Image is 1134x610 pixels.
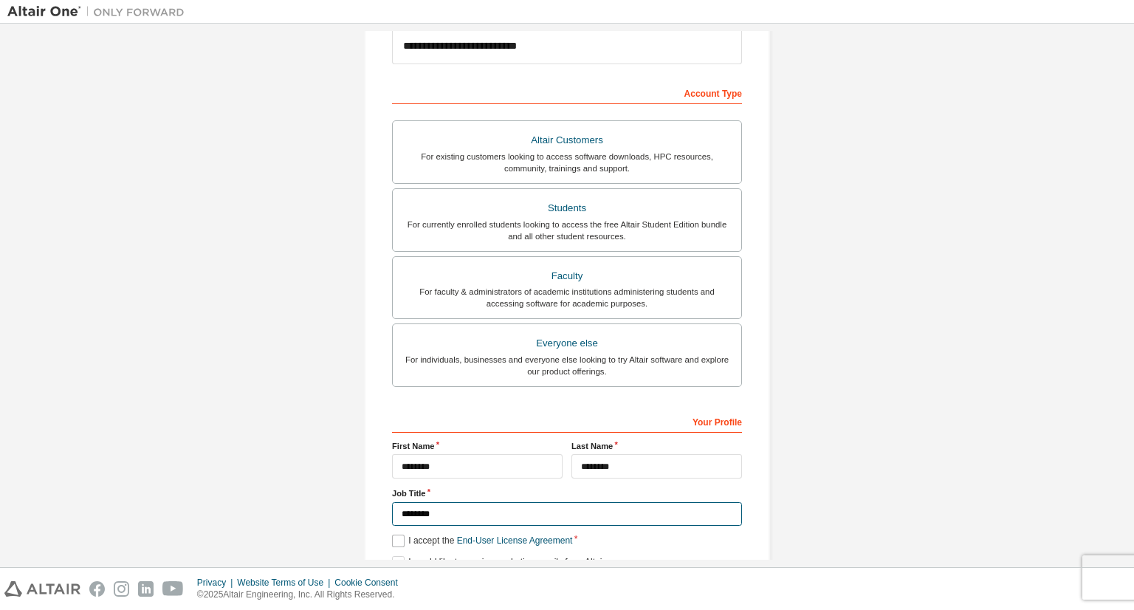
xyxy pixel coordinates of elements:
[138,581,154,597] img: linkedin.svg
[7,4,192,19] img: Altair One
[237,577,334,589] div: Website Terms of Use
[402,354,732,377] div: For individuals, businesses and everyone else looking to try Altair software and explore our prod...
[114,581,129,597] img: instagram.svg
[392,487,742,499] label: Job Title
[402,286,732,309] div: For faculty & administrators of academic institutions administering students and accessing softwa...
[4,581,80,597] img: altair_logo.svg
[392,535,572,547] label: I accept the
[392,440,563,452] label: First Name
[392,80,742,104] div: Account Type
[162,581,184,597] img: youtube.svg
[571,440,742,452] label: Last Name
[402,198,732,219] div: Students
[402,219,732,242] div: For currently enrolled students looking to access the free Altair Student Edition bundle and all ...
[392,556,605,569] label: I would like to receive marketing emails from Altair
[402,266,732,287] div: Faculty
[334,577,406,589] div: Cookie Consent
[402,333,732,354] div: Everyone else
[89,581,105,597] img: facebook.svg
[402,130,732,151] div: Altair Customers
[197,589,407,601] p: © 2025 Altair Engineering, Inc. All Rights Reserved.
[197,577,237,589] div: Privacy
[402,151,732,174] div: For existing customers looking to access software downloads, HPC resources, community, trainings ...
[457,535,573,546] a: End-User License Agreement
[392,409,742,433] div: Your Profile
